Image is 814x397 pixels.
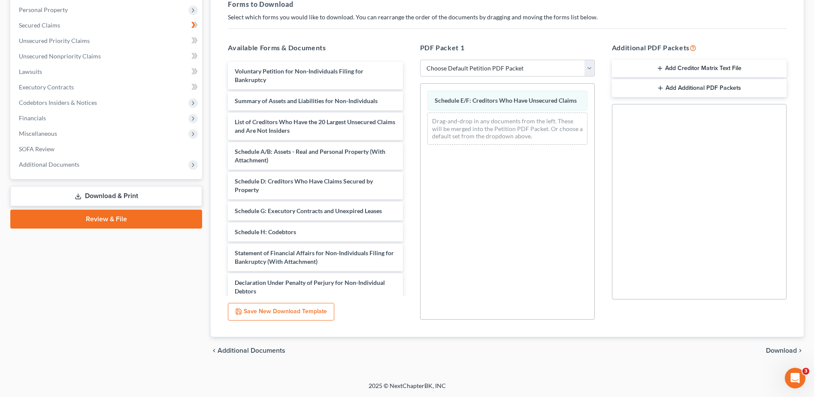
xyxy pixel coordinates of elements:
[19,37,90,44] span: Unsecured Priority Claims
[235,148,385,164] span: Schedule A/B: Assets - Real and Personal Property (With Attachment)
[19,161,79,168] span: Additional Documents
[218,347,285,354] span: Additional Documents
[12,64,202,79] a: Lawsuits
[228,303,334,321] button: Save New Download Template
[612,79,787,97] button: Add Additional PDF Packets
[211,347,285,354] a: chevron_left Additional Documents
[235,177,373,193] span: Schedule D: Creditors Who Have Claims Secured by Property
[19,130,57,137] span: Miscellaneous
[785,368,805,388] iframe: Intercom live chat
[766,347,804,354] button: Download chevron_right
[19,145,54,153] span: SOFA Review
[228,13,787,21] p: Select which forms you would like to download. You can rearrange the order of the documents by dr...
[435,97,577,104] span: Schedule E/F: Creditors Who Have Unsecured Claims
[211,347,218,354] i: chevron_left
[10,210,202,229] a: Review & File
[235,249,394,265] span: Statement of Financial Affairs for Non-Individuals Filing for Bankruptcy (With Attachment)
[802,368,809,375] span: 3
[420,43,595,53] h5: PDF Packet 1
[19,68,42,75] span: Lawsuits
[235,118,395,134] span: List of Creditors Who Have the 20 Largest Unsecured Claims and Are Not Insiders
[10,186,202,206] a: Download & Print
[19,6,68,13] span: Personal Property
[427,113,587,145] div: Drag-and-drop in any documents from the left. These will be merged into the Petition PDF Packet. ...
[19,52,101,60] span: Unsecured Nonpriority Claims
[766,347,797,354] span: Download
[19,83,74,91] span: Executory Contracts
[228,43,402,53] h5: Available Forms & Documents
[163,382,652,397] div: 2025 © NextChapterBK, INC
[612,43,787,53] h5: Additional PDF Packets
[19,21,60,29] span: Secured Claims
[12,18,202,33] a: Secured Claims
[235,97,378,104] span: Summary of Assets and Liabilities for Non-Individuals
[612,60,787,78] button: Add Creditor Matrix Text File
[19,114,46,122] span: Financials
[19,99,97,106] span: Codebtors Insiders & Notices
[12,141,202,157] a: SOFA Review
[12,49,202,64] a: Unsecured Nonpriority Claims
[235,207,382,214] span: Schedule G: Executory Contracts and Unexpired Leases
[797,347,804,354] i: chevron_right
[235,228,296,235] span: Schedule H: Codebtors
[12,33,202,49] a: Unsecured Priority Claims
[235,67,363,83] span: Voluntary Petition for Non-Individuals Filing for Bankruptcy
[235,279,385,295] span: Declaration Under Penalty of Perjury for Non-Individual Debtors
[12,79,202,95] a: Executory Contracts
